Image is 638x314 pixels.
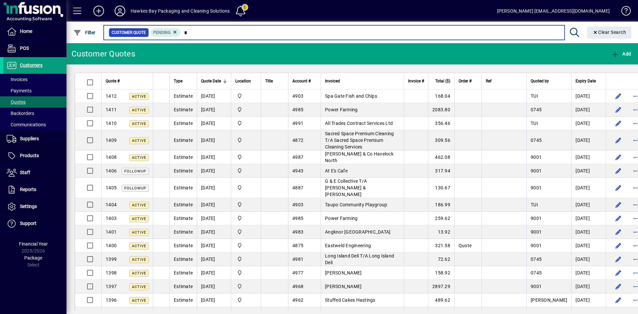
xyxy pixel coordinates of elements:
span: 0745 [531,138,542,143]
span: 9001 [531,216,542,221]
button: Edit [613,227,623,237]
div: Ref [486,77,522,85]
span: 9001 [531,185,542,190]
span: FOLLOWUP [124,169,146,173]
td: [DATE] [197,103,231,117]
span: Estimate [174,284,193,289]
span: Eastweld Engineering [325,243,371,248]
td: [DATE] [197,117,231,130]
td: 309.56 [428,130,454,151]
td: 462.08 [428,151,454,164]
span: Estimate [174,93,193,99]
span: Account # [292,77,311,85]
span: Pending [153,30,170,35]
span: Payments [7,88,32,93]
span: Central [235,167,257,174]
button: Clear [587,27,632,39]
a: Invoices [3,74,66,85]
span: 1401 [106,229,117,235]
span: Type [174,77,182,85]
td: [DATE] [197,178,231,198]
span: 1396 [106,297,117,303]
span: Active [132,139,146,143]
button: Edit [613,165,623,176]
span: Angknor [GEOGRAPHIC_DATA] [325,229,390,235]
a: Products [3,148,66,164]
td: [DATE] [571,293,606,307]
a: Support [3,215,66,232]
span: Estimate [174,155,193,160]
span: FOLLOWUP [124,186,146,190]
span: Central [235,228,257,236]
span: Estimate [174,121,193,126]
span: Estimate [174,257,193,262]
span: POS [20,46,29,51]
span: Estimate [174,216,193,221]
span: Quoted by [531,77,549,85]
span: Estimate [174,138,193,143]
span: Central [235,296,257,304]
td: 356.46 [428,117,454,130]
span: Central [235,242,257,249]
span: At E's Cafe [325,168,348,173]
span: 1404 [106,202,117,207]
td: 317.94 [428,164,454,178]
td: 259.62 [428,212,454,225]
span: 9001 [531,155,542,160]
td: 168.04 [428,89,454,103]
td: [DATE] [571,253,606,266]
div: [PERSON_NAME] [EMAIL_ADDRESS][DOMAIN_NAME] [497,6,610,16]
span: 1408 [106,155,117,160]
button: Add [88,5,109,17]
span: Long Island Deli T/A Long Island Deli [325,253,394,265]
td: [DATE] [197,198,231,212]
span: Active [132,156,146,160]
span: Estimate [174,270,193,275]
span: 4991 [292,121,303,126]
td: 72.62 [428,253,454,266]
span: Expiry Date [576,77,596,85]
span: 1403 [106,216,117,221]
span: Central [235,92,257,100]
td: [DATE] [197,225,231,239]
span: Active [132,244,146,248]
span: Estimate [174,168,193,173]
td: [DATE] [571,178,606,198]
span: 1399 [106,257,117,262]
td: [DATE] [571,103,606,117]
span: Quote # [106,77,120,85]
td: 2083.80 [428,103,454,117]
span: Estimate [174,107,193,112]
span: 1409 [106,138,117,143]
span: Active [132,94,146,99]
span: 4962 [292,297,303,303]
span: Order # [459,77,472,85]
a: Reports [3,181,66,198]
td: [DATE] [571,280,606,293]
span: 1397 [106,284,117,289]
td: [DATE] [571,198,606,212]
button: Edit [613,240,623,251]
span: Package [24,255,42,261]
span: Filter [73,30,96,35]
button: Edit [613,267,623,278]
span: Power Farming [325,107,358,112]
span: Backorders [7,111,34,116]
span: 4981 [292,257,303,262]
td: [DATE] [571,117,606,130]
button: Edit [613,135,623,146]
td: [DATE] [197,164,231,178]
span: Central [235,215,257,222]
span: 0745 [531,257,542,262]
td: [DATE] [571,164,606,178]
span: [PERSON_NAME] [325,284,362,289]
span: TUI [531,202,538,207]
span: Add [611,51,631,56]
span: G & E Collective T/A [PERSON_NAME] & [PERSON_NAME] [325,178,367,197]
a: Quotes [3,96,66,108]
span: 4903 [292,202,303,207]
td: [DATE] [571,151,606,164]
a: Suppliers [3,131,66,147]
span: Taupo Community Playgroup [325,202,387,207]
td: [DATE] [197,280,231,293]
